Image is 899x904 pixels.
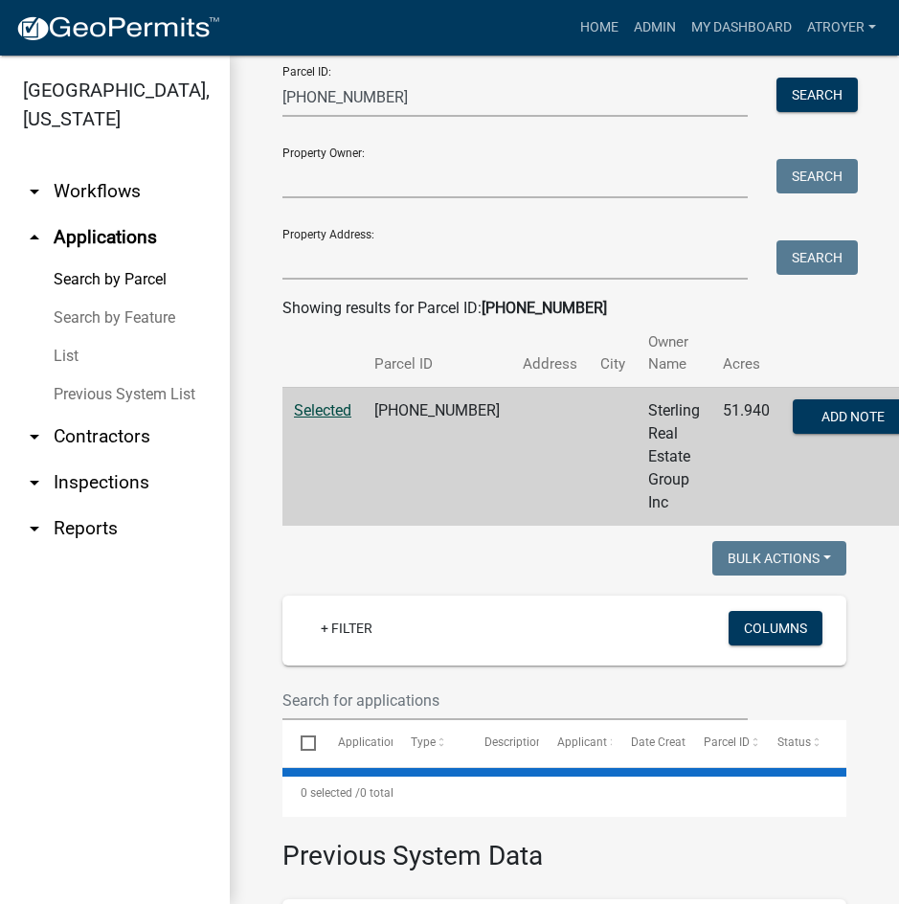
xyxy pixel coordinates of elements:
datatable-header-cell: Applicant [539,720,613,766]
button: Search [776,78,858,112]
span: 0 selected / [301,786,360,800]
span: Add Note [821,408,885,423]
i: arrow_drop_down [23,180,46,203]
a: atroyer [799,10,884,46]
th: Acres [711,320,781,387]
th: Address [511,320,589,387]
strong: [PHONE_NUMBER] [482,299,607,317]
th: Parcel ID [363,320,511,387]
datatable-header-cell: Application Number [319,720,393,766]
span: Status [777,735,811,749]
span: Date Created [631,735,698,749]
i: arrow_drop_down [23,425,46,448]
datatable-header-cell: Type [393,720,466,766]
td: Sterling Real Estate Group Inc [637,387,711,526]
div: Showing results for Parcel ID: [282,297,846,320]
span: Type [411,735,436,749]
th: Owner Name [637,320,711,387]
a: + Filter [305,611,388,645]
button: Columns [729,611,822,645]
a: My Dashboard [684,10,799,46]
span: Description [484,735,543,749]
a: Home [573,10,626,46]
a: Selected [294,401,351,419]
button: Search [776,240,858,275]
span: Parcel ID [704,735,750,749]
datatable-header-cell: Select [282,720,319,766]
i: arrow_drop_down [23,517,46,540]
div: 0 total [282,769,846,817]
input: Search for applications [282,681,748,720]
datatable-header-cell: Description [465,720,539,766]
a: Admin [626,10,684,46]
h3: Previous System Data [282,817,846,876]
th: City [589,320,637,387]
span: Application Number [338,735,442,749]
datatable-header-cell: Parcel ID [685,720,759,766]
i: arrow_drop_down [23,471,46,494]
td: 51.940 [711,387,781,526]
span: Applicant [557,735,607,749]
datatable-header-cell: Status [758,720,832,766]
datatable-header-cell: Date Created [612,720,685,766]
button: Bulk Actions [712,541,846,576]
i: arrow_drop_up [23,226,46,249]
td: [PHONE_NUMBER] [363,387,511,526]
button: Search [776,159,858,193]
